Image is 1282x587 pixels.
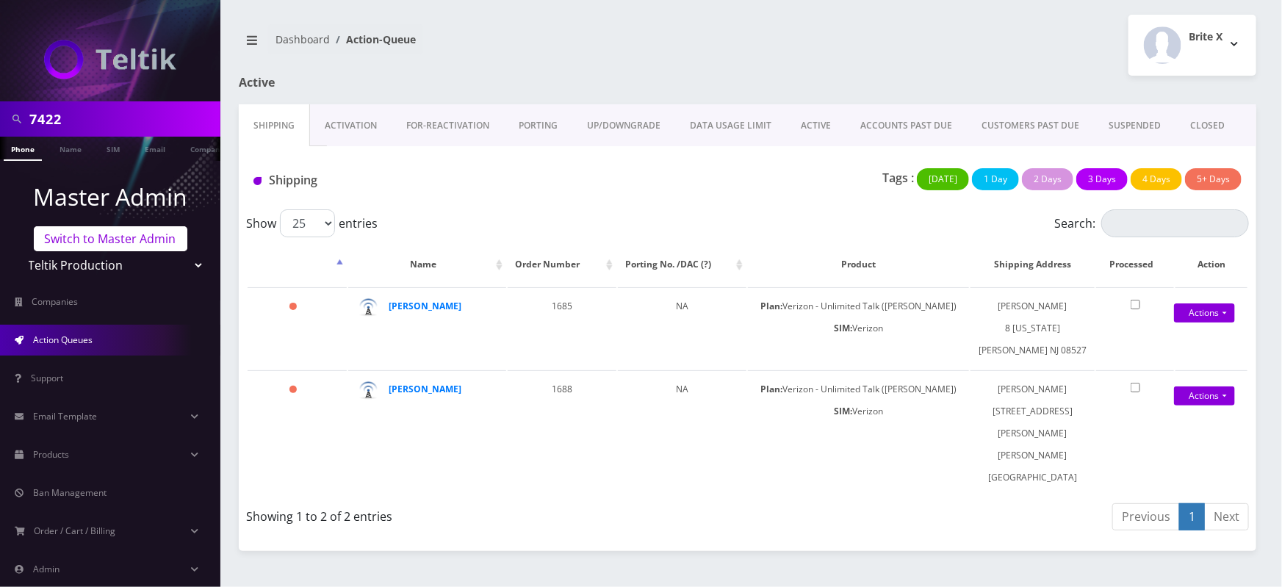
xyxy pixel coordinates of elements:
[35,525,116,537] span: Order / Cart / Billing
[389,300,461,312] a: [PERSON_NAME]
[748,287,969,369] td: Verizon - Unlimited Talk ([PERSON_NAME]) Verizon
[970,287,1095,369] td: [PERSON_NAME] 8 [US_STATE] [PERSON_NAME] NJ 08527
[33,410,97,422] span: Email Template
[1054,209,1249,237] label: Search:
[508,370,616,496] td: 1688
[239,104,310,147] a: Shipping
[1204,503,1249,530] a: Next
[1179,503,1205,530] a: 1
[246,502,737,525] div: Showing 1 to 2 of 2 entries
[572,104,675,147] a: UP/DOWNGRADE
[1022,168,1073,190] button: 2 Days
[239,24,737,66] nav: breadcrumb
[1101,209,1249,237] input: Search:
[253,177,262,185] img: Shipping
[1076,168,1128,190] button: 3 Days
[917,168,969,190] button: [DATE]
[276,32,330,46] a: Dashboard
[29,105,217,133] input: Search in Company
[1096,243,1174,286] th: Processed: activate to sort column ascending
[1131,168,1182,190] button: 4 Days
[675,104,786,147] a: DATA USAGE LIMIT
[239,76,563,90] h1: Active
[248,243,347,286] th: : activate to sort column descending
[137,137,173,159] a: Email
[310,104,392,147] a: Activation
[52,137,89,159] a: Name
[618,287,746,369] td: NA
[1189,31,1222,43] h2: Brite X
[1185,168,1242,190] button: 5+ Days
[834,405,852,417] b: SIM:
[834,322,852,334] b: SIM:
[786,104,846,147] a: ACTIVE
[33,486,107,499] span: Ban Management
[44,40,176,79] img: Teltik Production
[183,137,232,159] a: Company
[99,137,127,159] a: SIM
[1112,503,1180,530] a: Previous
[748,243,969,286] th: Product
[508,243,616,286] th: Order Number: activate to sort column ascending
[33,563,60,575] span: Admin
[246,209,378,237] label: Show entries
[504,104,572,147] a: PORTING
[967,104,1094,147] a: CUSTOMERS PAST DUE
[280,209,335,237] select: Showentries
[748,370,969,496] td: Verizon - Unlimited Talk ([PERSON_NAME]) Verizon
[618,370,746,496] td: NA
[1175,243,1247,286] th: Action
[4,137,42,161] a: Phone
[348,243,507,286] th: Name: activate to sort column ascending
[1175,104,1239,147] a: CLOSED
[330,32,416,47] li: Action-Queue
[508,287,616,369] td: 1685
[33,448,69,461] span: Products
[972,168,1019,190] button: 1 Day
[31,372,63,384] span: Support
[32,295,79,308] span: Companies
[1174,303,1235,323] a: Actions
[1174,386,1235,406] a: Actions
[1094,104,1175,147] a: SUSPENDED
[760,383,782,395] b: Plan:
[33,334,93,346] span: Action Queues
[970,370,1095,496] td: [PERSON_NAME] [STREET_ADDRESS][PERSON_NAME][PERSON_NAME] [GEOGRAPHIC_DATA]
[618,243,746,286] th: Porting No. /DAC (?): activate to sort column ascending
[253,173,568,187] h1: Shipping
[970,243,1095,286] th: Shipping Address
[389,383,461,395] a: [PERSON_NAME]
[882,169,914,187] p: Tags :
[760,300,782,312] b: Plan:
[392,104,504,147] a: FOR-REActivation
[34,226,187,251] a: Switch to Master Admin
[846,104,967,147] a: ACCOUNTS PAST DUE
[1128,15,1256,76] button: Brite X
